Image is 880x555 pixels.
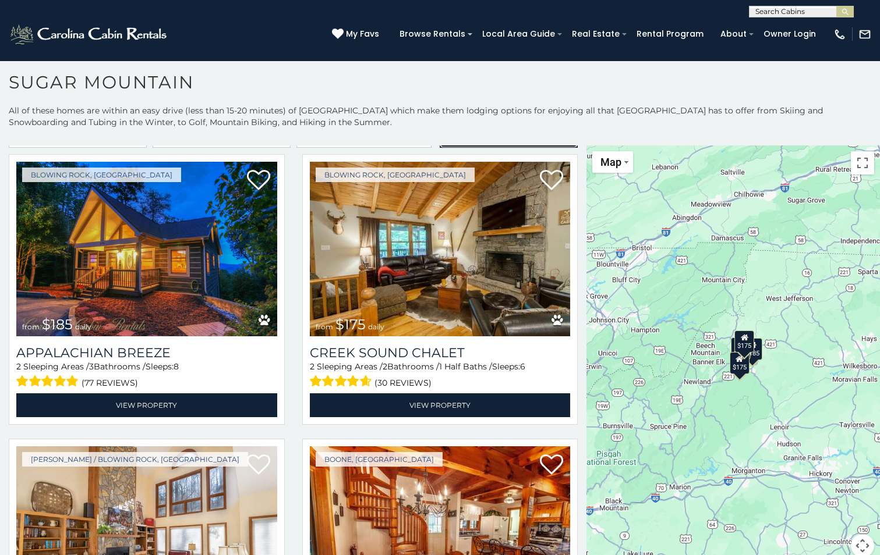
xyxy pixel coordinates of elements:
[858,28,871,41] img: mail-regular-white.png
[310,361,571,390] div: Sleeping Areas / Bathrooms / Sleeps:
[394,25,471,43] a: Browse Rentals
[9,23,170,46] img: White-1-2.png
[89,361,94,372] span: 3
[16,162,277,336] img: Appalachian Breeze
[316,452,443,467] a: Boone, [GEOGRAPHIC_DATA]
[631,25,709,43] a: Rental Program
[316,168,475,182] a: Blowing Rock, [GEOGRAPHIC_DATA]
[731,337,751,360] div: $140
[16,361,277,390] div: Sleeping Areas / Bathrooms / Sleeps:
[310,162,571,336] img: Creek Sound Chalet
[730,352,750,374] div: $175
[592,151,633,173] button: Change map style
[383,361,387,372] span: 2
[335,316,366,333] span: $175
[600,156,621,168] span: Map
[16,393,277,417] a: View Property
[247,169,270,193] a: Add to favorites
[310,345,571,361] a: Creek Sound Chalet
[332,28,382,41] a: My Favs
[310,361,314,372] span: 2
[566,25,625,43] a: Real Estate
[16,345,277,361] a: Appalachian Breeze
[374,375,432,390] span: (30 reviews)
[247,453,270,478] a: Add to favorites
[758,25,822,43] a: Owner Login
[16,162,277,336] a: Appalachian Breeze from $185 daily
[22,322,40,331] span: from
[520,361,525,372] span: 6
[42,316,73,333] span: $185
[75,322,91,331] span: daily
[439,361,492,372] span: 1 Half Baths /
[476,25,561,43] a: Local Area Guide
[82,375,138,390] span: (77 reviews)
[174,361,179,372] span: 8
[316,322,333,331] span: from
[734,330,754,353] div: $175
[368,322,384,331] span: daily
[715,25,752,43] a: About
[833,28,846,41] img: phone-regular-white.png
[22,452,248,467] a: [PERSON_NAME] / Blowing Rock, [GEOGRAPHIC_DATA]
[310,162,571,336] a: Creek Sound Chalet from $175 daily
[851,151,874,175] button: Toggle fullscreen view
[22,168,181,182] a: Blowing Rock, [GEOGRAPHIC_DATA]
[346,28,379,40] span: My Favs
[16,361,21,372] span: 2
[310,393,571,417] a: View Property
[540,453,563,478] a: Add to favorites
